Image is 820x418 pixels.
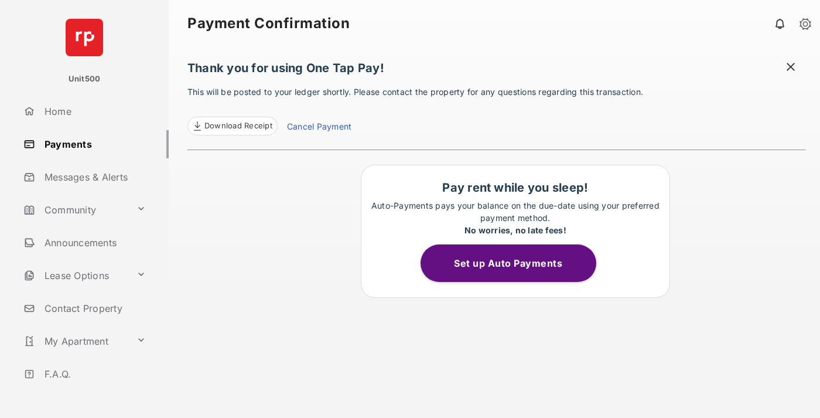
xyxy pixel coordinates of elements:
a: Set up Auto Payments [421,257,610,269]
span: Download Receipt [204,120,272,132]
a: Announcements [19,229,169,257]
p: Auto-Payments pays your balance on the due-date using your preferred payment method. [367,199,664,236]
a: Home [19,97,169,125]
h1: Thank you for using One Tap Pay! [187,61,806,81]
h1: Pay rent while you sleep! [367,181,664,195]
p: This will be posted to your ledger shortly. Please contact the property for any questions regardi... [187,86,806,135]
a: Messages & Alerts [19,163,169,191]
a: Lease Options [19,261,132,290]
p: Unit500 [69,73,101,85]
a: F.A.Q. [19,360,169,388]
strong: Payment Confirmation [187,16,350,30]
a: My Apartment [19,327,132,355]
div: No worries, no late fees! [367,224,664,236]
a: Contact Property [19,294,169,322]
a: Cancel Payment [287,120,351,135]
a: Download Receipt [187,117,278,135]
button: Set up Auto Payments [421,244,596,282]
a: Community [19,196,132,224]
a: Payments [19,130,169,158]
img: svg+xml;base64,PHN2ZyB4bWxucz0iaHR0cDovL3d3dy53My5vcmcvMjAwMC9zdmciIHdpZHRoPSI2NCIgaGVpZ2h0PSI2NC... [66,19,103,56]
